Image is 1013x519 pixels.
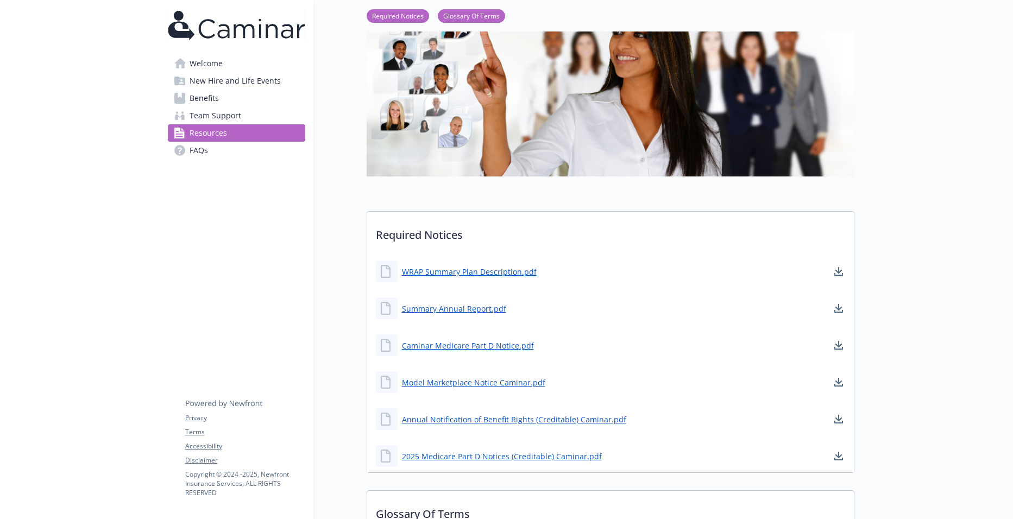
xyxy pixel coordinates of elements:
span: Benefits [190,90,219,107]
a: New Hire and Life Events [168,72,305,90]
a: download document [832,413,845,426]
a: download document [832,302,845,315]
a: Model Marketplace Notice Caminar.pdf [402,377,545,388]
p: Copyright © 2024 - 2025 , Newfront Insurance Services, ALL RIGHTS RESERVED [185,470,305,497]
a: Summary Annual Report.pdf [402,303,506,314]
span: Resources [190,124,227,142]
a: FAQs [168,142,305,159]
a: download document [832,339,845,352]
a: Accessibility [185,441,305,451]
a: Glossary Of Terms [438,10,505,21]
a: Team Support [168,107,305,124]
a: Privacy [185,413,305,423]
a: Annual Notification of Benefit Rights (Creditable) Caminar.pdf [402,414,626,425]
a: Disclaimer [185,455,305,465]
a: Resources [168,124,305,142]
a: download document [832,376,845,389]
a: Caminar Medicare Part D Notice.pdf [402,340,534,351]
a: download document [832,450,845,463]
a: Terms [185,427,305,437]
span: Team Support [190,107,241,124]
a: Required Notices [367,10,429,21]
p: Required Notices [367,212,854,252]
a: 2025 Medicare Part D Notices (Creditable) Caminar.pdf [402,451,602,462]
a: Welcome [168,55,305,72]
a: download document [832,265,845,278]
a: Benefits [168,90,305,107]
span: Welcome [190,55,223,72]
span: FAQs [190,142,208,159]
a: WRAP Summary Plan Description.pdf [402,266,537,277]
span: New Hire and Life Events [190,72,281,90]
